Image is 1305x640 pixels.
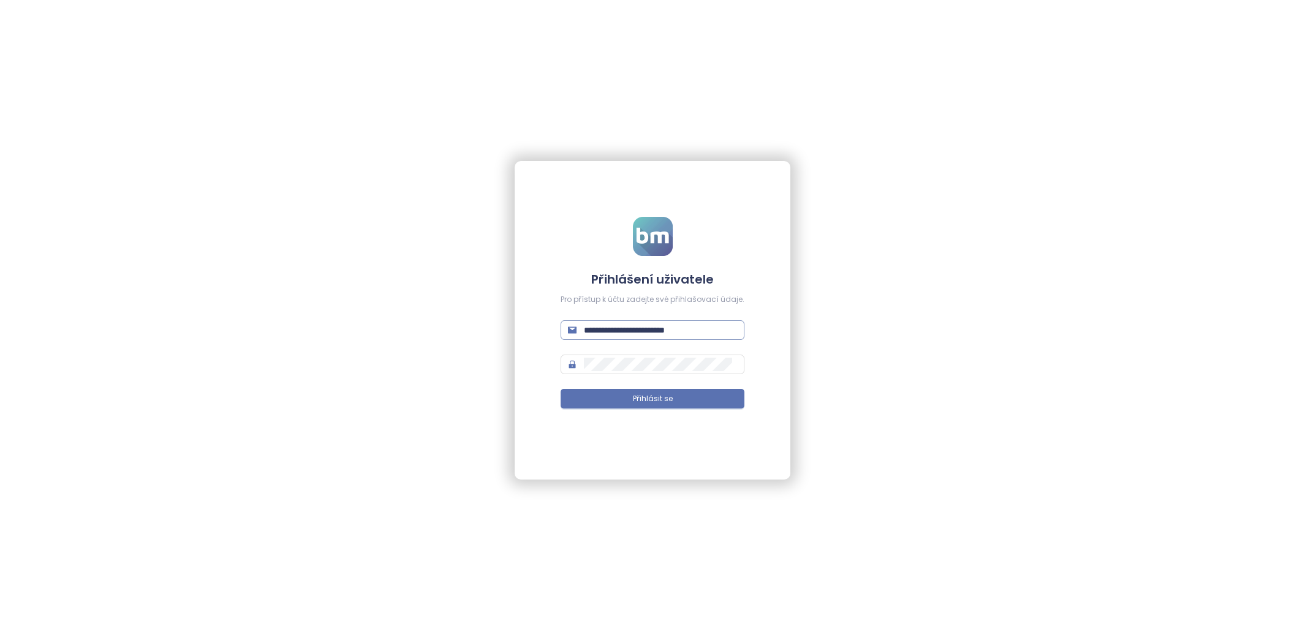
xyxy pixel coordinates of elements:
[568,360,577,369] span: lock
[633,393,673,405] span: Přihlásit se
[568,326,577,334] span: mail
[561,294,744,306] div: Pro přístup k účtu zadejte své přihlašovací údaje.
[561,271,744,288] h4: Přihlášení uživatele
[633,217,673,256] img: logo
[561,389,744,408] button: Přihlásit se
